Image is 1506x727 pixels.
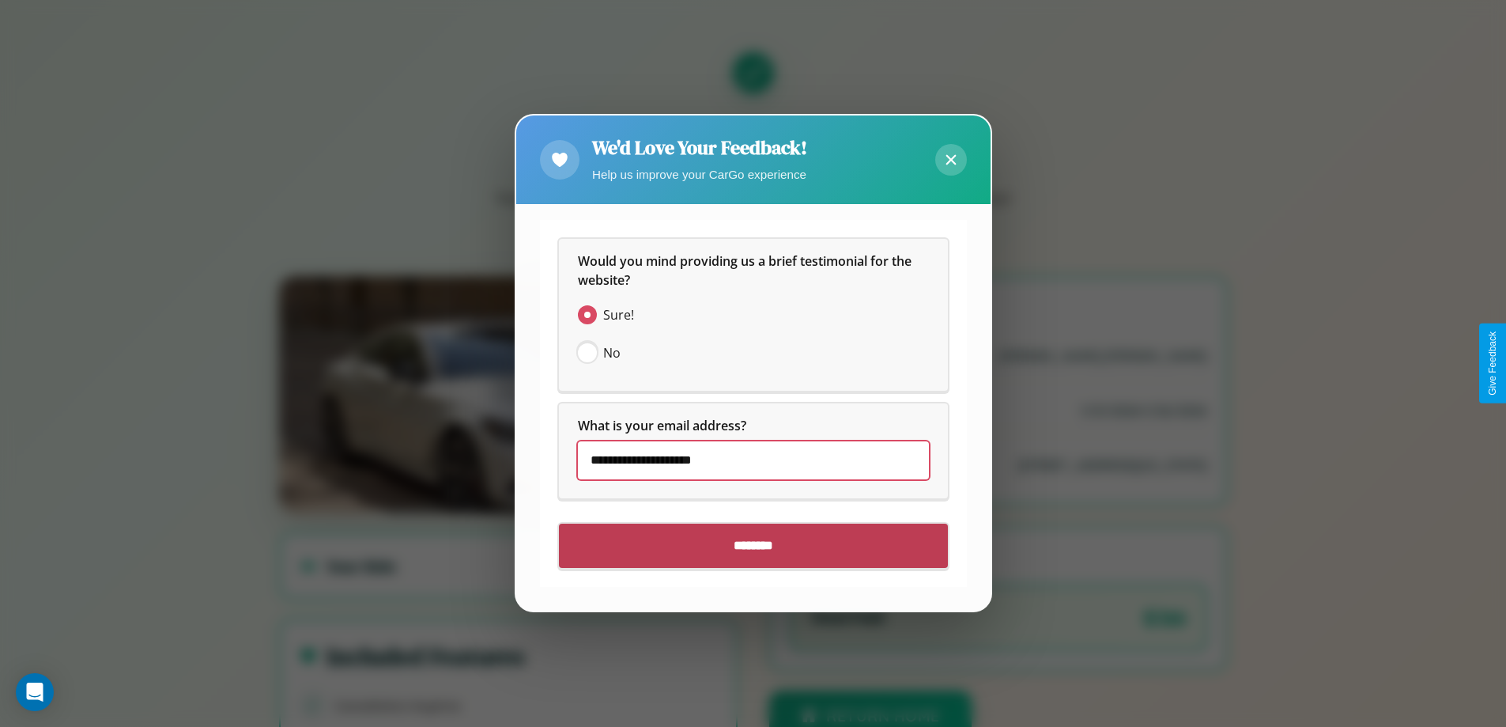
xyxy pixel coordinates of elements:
span: What is your email address? [578,418,746,435]
span: Would you mind providing us a brief testimonial for the website? [578,253,915,290]
h2: We'd Love Your Feedback! [592,134,807,161]
p: Help us improve your CarGo experience [592,164,807,185]
span: No [603,344,621,363]
div: Open Intercom Messenger [16,673,54,711]
span: Sure! [603,306,634,325]
div: Give Feedback [1487,331,1498,396]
